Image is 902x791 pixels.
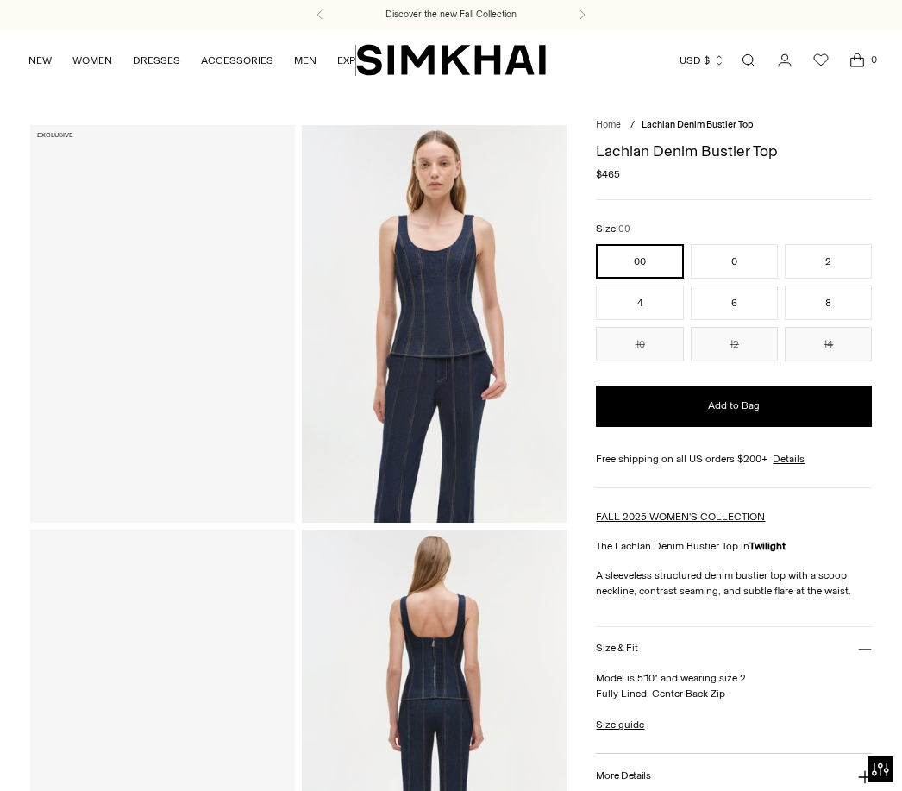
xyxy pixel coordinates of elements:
[596,386,872,427] button: Add to Bag
[28,41,52,79] a: NEW
[596,643,637,654] h3: Size & Fit
[294,41,316,79] a: MEN
[596,143,872,159] h1: Lachlan Denim Bustier Top
[356,43,546,77] a: SIMKHAI
[337,41,382,79] a: EXPLORE
[691,286,778,320] button: 6
[767,43,802,78] a: Go to the account page
[866,52,881,67] span: 0
[596,119,621,130] a: Home
[385,8,517,22] a: Discover the new Fall Collection
[630,118,635,133] div: /
[731,43,766,78] a: Open search modal
[708,399,760,413] span: Add to Bag
[749,540,786,552] strong: Twilight
[680,41,725,79] button: USD $
[804,43,838,78] a: Wishlist
[596,770,650,782] h3: More Details
[785,327,872,361] button: 14
[596,327,683,361] button: 10
[618,223,630,235] span: 00
[596,717,644,732] a: Size guide
[596,451,872,467] div: Free shipping on all US orders $200+
[691,244,778,279] button: 0
[72,41,112,79] a: WOMEN
[596,627,872,671] button: Size & Fit
[691,327,778,361] button: 12
[30,125,295,523] a: Lachlan Denim Bustier Top
[773,451,805,467] a: Details
[596,286,683,320] button: 4
[596,221,630,237] label: Size:
[596,118,872,133] nav: breadcrumbs
[785,244,872,279] button: 2
[596,670,872,701] p: Model is 5'10" and wearing size 2 Fully Lined, Center Back Zip
[302,125,567,523] img: Lachlan Denim Bustier Top
[785,286,872,320] button: 8
[840,43,874,78] a: Open cart modal
[201,41,273,79] a: ACCESSORIES
[596,568,872,599] p: A sleeveless structured denim bustier top with a scoop neckline, contrast seaming, and subtle fla...
[133,41,180,79] a: DRESSES
[596,166,620,182] span: $465
[596,244,683,279] button: 00
[642,119,754,130] span: Lachlan Denim Bustier Top
[596,538,872,554] p: The Lachlan Denim Bustier Top in
[596,511,765,523] a: FALL 2025 WOMEN'S COLLECTION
